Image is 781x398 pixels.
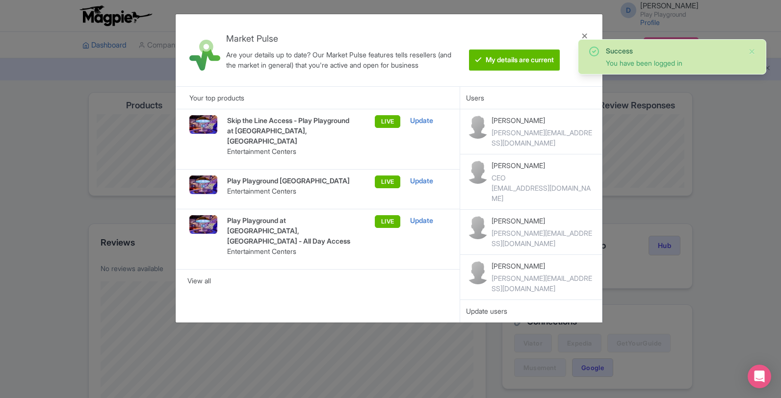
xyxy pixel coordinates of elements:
p: [PERSON_NAME] [492,261,596,271]
img: Frolic-Game_wygayo.jpg [189,215,218,234]
p: Entertainment Centers [227,186,355,196]
img: Frolic-Game_wygayo.jpg [189,115,218,134]
div: View all [187,275,448,286]
p: Skip the Line Access - Play Playground at [GEOGRAPHIC_DATA], [GEOGRAPHIC_DATA] [227,115,355,146]
h4: Market Pulse [226,34,456,44]
p: Entertainment Centers [227,246,355,256]
div: Update [410,215,446,226]
img: contact-b11cc6e953956a0c50a2f97983291f06.png [466,160,490,184]
img: contact-b11cc6e953956a0c50a2f97983291f06.png [466,216,490,239]
div: Are your details up to date? Our Market Pulse features tells resellers (and the market in general... [226,50,456,70]
div: Open Intercom Messenger [748,365,771,388]
div: You have been logged in [606,58,740,68]
p: [PERSON_NAME] [492,216,596,226]
div: Your top products [176,86,460,109]
div: [PERSON_NAME][EMAIL_ADDRESS][DOMAIN_NAME] [492,273,596,294]
p: Entertainment Centers [227,146,355,156]
p: [PERSON_NAME] [492,160,596,171]
div: CEO [492,173,596,183]
p: Play Playground at [GEOGRAPHIC_DATA], [GEOGRAPHIC_DATA] - All Day Access [227,215,355,246]
div: Users [460,86,602,109]
div: Success [606,46,740,56]
div: Update [410,175,446,186]
p: Play Playground [GEOGRAPHIC_DATA] [227,175,355,186]
img: market_pulse-1-0a5220b3d29e4a0de46fb7534bebe030.svg [189,40,220,71]
div: [PERSON_NAME][EMAIL_ADDRESS][DOMAIN_NAME] [492,127,596,148]
img: contact-b11cc6e953956a0c50a2f97983291f06.png [466,115,490,139]
btn: My details are current [469,50,560,71]
img: Frolic-Game_wygayo.jpg [189,175,218,194]
div: [EMAIL_ADDRESS][DOMAIN_NAME] [492,183,596,203]
p: [PERSON_NAME] [492,115,596,125]
div: Update users [466,306,596,317]
button: Close [748,46,756,57]
div: [PERSON_NAME][EMAIL_ADDRESS][DOMAIN_NAME] [492,228,596,249]
img: contact-b11cc6e953956a0c50a2f97983291f06.png [466,261,490,284]
div: Update [410,115,446,126]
